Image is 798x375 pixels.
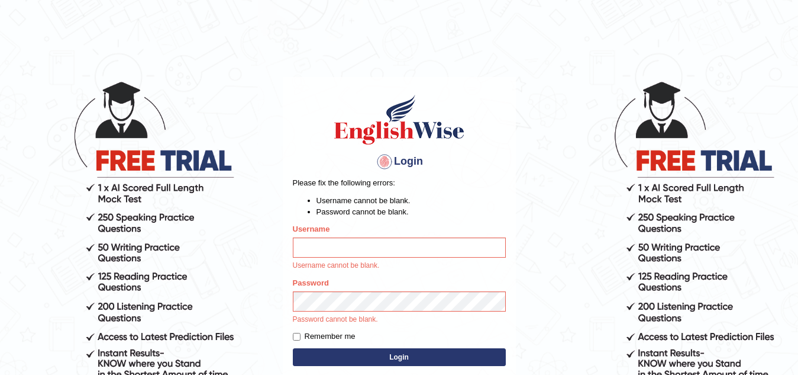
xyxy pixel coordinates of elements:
li: Username cannot be blank. [316,195,506,206]
label: Remember me [293,331,356,342]
p: Username cannot be blank. [293,261,506,271]
li: Password cannot be blank. [316,206,506,217]
input: Remember me [293,333,301,341]
label: Password [293,277,329,289]
p: Please fix the following errors: [293,177,506,188]
p: Password cannot be blank. [293,315,506,325]
button: Login [293,348,506,366]
img: Logo of English Wise sign in for intelligent practice with AI [332,93,467,146]
h4: Login [293,152,506,171]
label: Username [293,223,330,235]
